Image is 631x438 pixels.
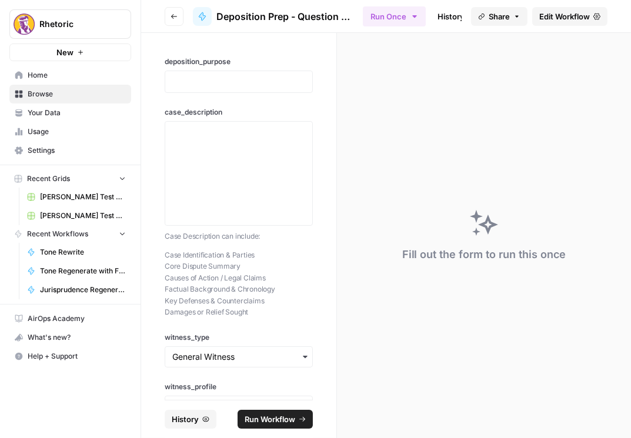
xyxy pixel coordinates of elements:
[216,9,353,24] span: Deposition Prep - Question Creator
[9,122,131,141] a: Usage
[402,246,566,263] div: Fill out the form to run this once
[9,328,131,347] button: What's new?
[165,56,313,67] label: deposition_purpose
[165,107,313,118] label: case_description
[40,247,126,258] span: Tone Rewrite
[430,7,472,26] a: History
[489,11,510,22] span: Share
[22,262,131,280] a: Tone Regenerate with Feedback
[245,413,295,425] span: Run Workflow
[10,329,131,346] div: What's new?
[9,225,131,243] button: Recent Workflows
[22,243,131,262] a: Tone Rewrite
[238,410,313,429] button: Run Workflow
[28,108,126,118] span: Your Data
[539,11,590,22] span: Edit Workflow
[165,410,216,429] button: History
[9,309,131,328] a: AirOps Academy
[39,18,111,30] span: Rhetoric
[9,347,131,366] button: Help + Support
[22,280,131,299] a: Jurisprudence Regenerate with Feedback
[9,103,131,122] a: Your Data
[9,44,131,61] button: New
[9,9,131,39] button: Workspace: Rhetoric
[40,266,126,276] span: Tone Regenerate with Feedback
[40,192,126,202] span: [PERSON_NAME] Test Workflow - Copilot Example Grid
[28,70,126,81] span: Home
[14,14,35,35] img: Rhetoric Logo
[9,141,131,160] a: Settings
[363,6,426,26] button: Run Once
[56,46,74,58] span: New
[27,173,70,184] span: Recent Grids
[9,170,131,188] button: Recent Grids
[193,7,353,26] a: Deposition Prep - Question Creator
[22,206,131,225] a: [PERSON_NAME] Test Workflow - SERP Overview Grid
[28,126,126,137] span: Usage
[9,66,131,85] a: Home
[165,332,313,343] label: witness_type
[165,249,313,318] p: Case Identification & Parties Core Dispute Summary Causes of Action / Legal Claims Factual Backgr...
[172,413,199,425] span: History
[28,351,126,362] span: Help + Support
[27,229,88,239] span: Recent Workflows
[9,85,131,103] a: Browse
[28,313,126,324] span: AirOps Academy
[28,145,126,156] span: Settings
[165,230,313,242] p: Case Description can include:
[172,351,305,363] input: General Witness
[40,210,126,221] span: [PERSON_NAME] Test Workflow - SERP Overview Grid
[532,7,607,26] a: Edit Workflow
[165,382,313,392] label: witness_profile
[40,285,126,295] span: Jurisprudence Regenerate with Feedback
[471,7,527,26] button: Share
[28,89,126,99] span: Browse
[22,188,131,206] a: [PERSON_NAME] Test Workflow - Copilot Example Grid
